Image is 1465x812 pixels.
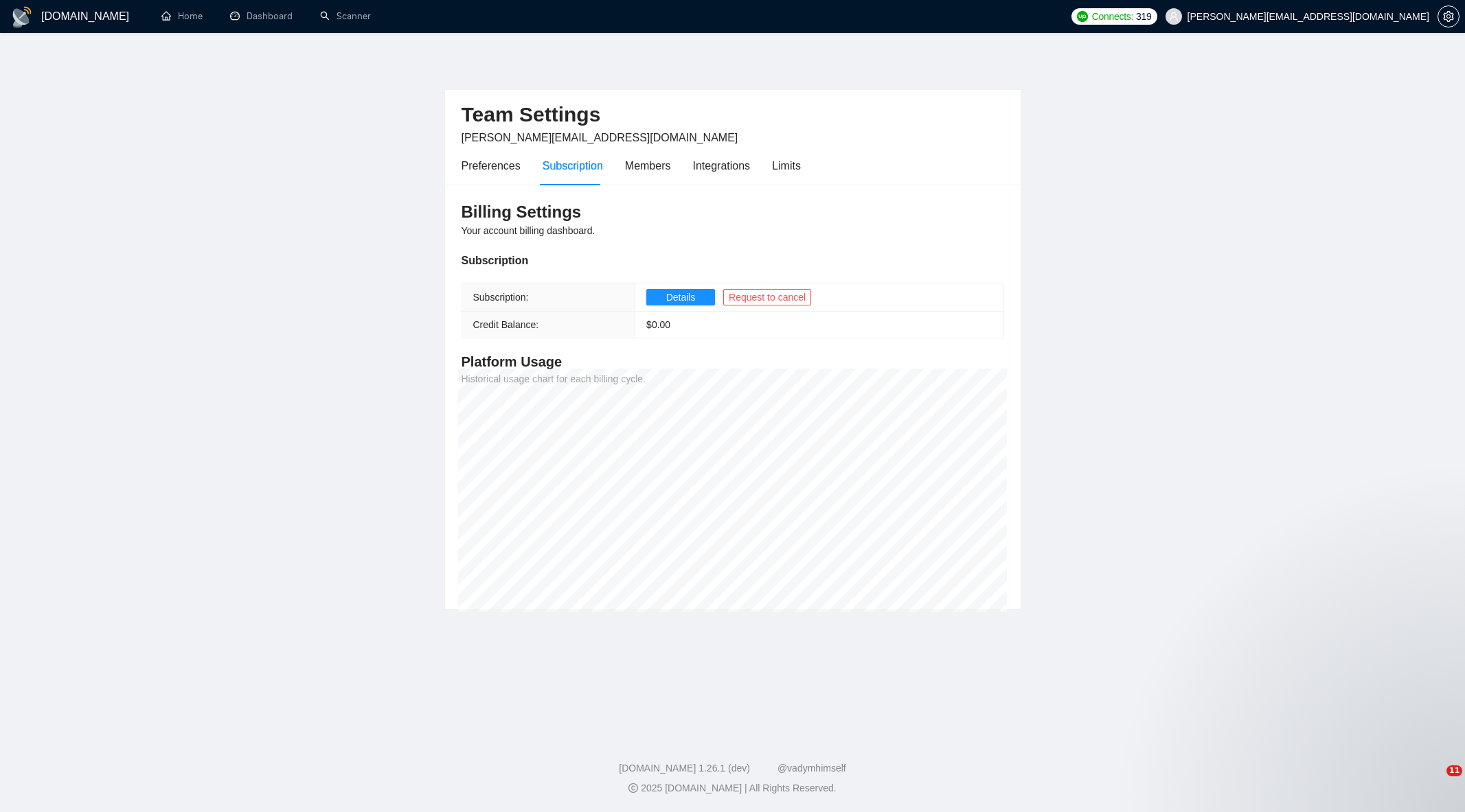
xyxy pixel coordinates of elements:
a: searchScanner [320,10,371,22]
span: Credit Balance: [473,319,539,330]
div: Integrations [693,157,751,174]
span: copyright [628,783,638,793]
span: 11 [1446,765,1462,776]
span: Your account billing dashboard. [462,225,595,236]
button: Details [646,289,715,305]
span: Subscription: [473,292,529,303]
span: Connects: [1092,9,1133,24]
div: 2025 [DOMAIN_NAME] | All Rights Reserved. [11,781,1454,796]
span: $ 0.00 [646,319,670,330]
span: user [1169,12,1179,21]
button: Request to cancel [723,289,811,305]
a: [DOMAIN_NAME] 1.26.1 (dev) [619,763,750,774]
div: Preferences [462,157,521,174]
div: Limits [772,157,801,174]
button: setting [1438,5,1460,27]
a: setting [1438,11,1460,22]
h3: Billing Settings [462,201,1004,223]
h4: Platform Usage [462,352,1004,371]
div: Subscription [543,157,603,174]
span: Request to cancel [729,290,806,305]
span: 319 [1136,9,1151,24]
span: Details [666,290,696,305]
h2: Team Settings [462,101,1004,129]
div: Subscription [462,252,1004,269]
img: logo [11,6,33,28]
a: @vadymhimself [777,763,846,774]
a: homeHome [161,10,203,22]
iframe: Intercom live chat [1418,765,1451,798]
span: setting [1438,11,1459,22]
div: Members [625,157,671,174]
a: dashboardDashboard [230,10,293,22]
span: [PERSON_NAME][EMAIL_ADDRESS][DOMAIN_NAME] [462,132,738,143]
img: upwork-logo.png [1077,11,1088,22]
